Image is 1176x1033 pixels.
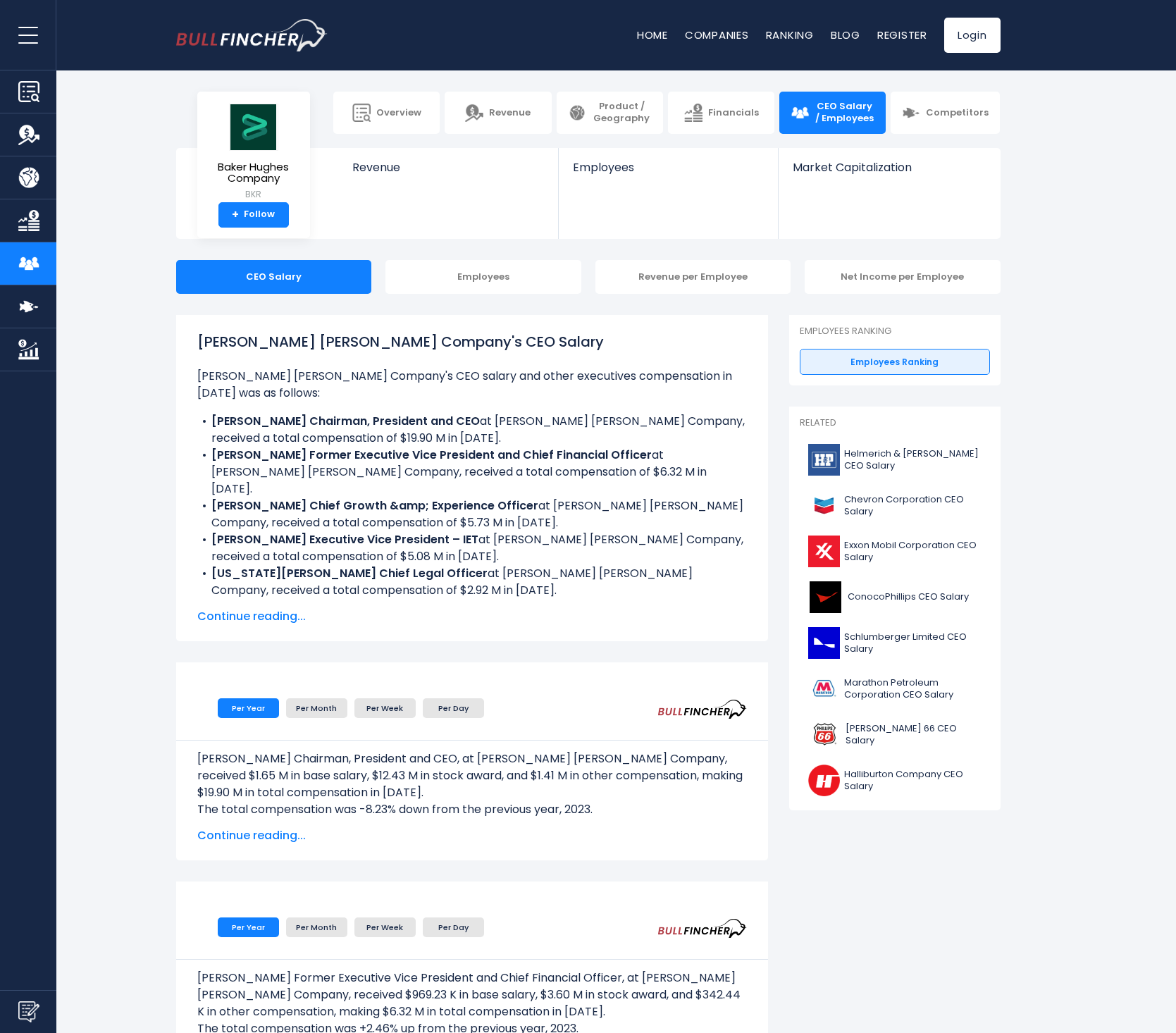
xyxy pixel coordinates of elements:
[800,669,990,708] a: Marathon Petroleum Corporation CEO Salary
[926,107,989,119] span: Competitors
[176,260,372,294] div: CEO Salary
[800,532,990,571] a: Exxon Mobil Corporation CEO Salary
[844,769,981,793] span: Halliburton Company CEO Salary
[848,591,969,603] span: ConocoPhillips CEO Salary
[668,92,774,134] a: Financials
[808,581,843,613] img: COP logo
[557,92,663,134] a: Product / Geography
[805,260,1001,294] div: Net Income per Employee
[211,497,538,514] b: [PERSON_NAME] Chief Growth &amp; Experience Officer
[793,161,984,174] span: Market Capitalization
[815,101,874,125] span: CEO Salary / Employees
[338,148,559,198] a: Revenue
[385,260,581,294] div: Employees
[218,202,289,228] a: +Follow
[844,494,982,518] span: Chevron Corporation CEO Salary
[197,801,747,818] p: The total compensation was -8.23% down from the previous year, 2023.
[808,765,841,796] img: HAL logo
[197,565,747,599] li: at [PERSON_NAME] [PERSON_NAME] Company, received a total compensation of $2.92 M in [DATE].
[846,723,981,747] span: [PERSON_NAME] 66 CEO Salary
[844,540,982,564] span: Exxon Mobil Corporation CEO Salary
[209,188,299,201] small: BKR
[197,827,747,844] span: Continue reading...
[286,917,347,937] li: Per Month
[176,19,328,51] a: Go to homepage
[708,107,759,119] span: Financials
[197,970,747,1020] p: [PERSON_NAME] Former Executive Vice President and Chief Financial Officer, at [PERSON_NAME] [PERS...
[211,565,488,581] b: [US_STATE][PERSON_NAME] Chief Legal Officer
[831,27,860,42] a: Blog
[800,715,990,754] a: [PERSON_NAME] 66 CEO Salary
[808,536,840,567] img: XOM logo
[573,161,764,174] span: Employees
[197,497,747,531] li: at [PERSON_NAME] [PERSON_NAME] Company, received a total compensation of $5.73 M in [DATE].
[808,673,840,705] img: MPC logo
[800,326,990,338] p: Employees Ranking
[208,103,299,202] a: Baker Hughes Company BKR
[844,677,982,701] span: Marathon Petroleum Corporation CEO Salary
[423,698,484,718] li: Per Day
[800,624,990,662] a: Schlumberger Limited CEO Salary
[844,448,982,472] span: Helmerich & [PERSON_NAME] CEO Salary
[800,578,990,617] a: ConocoPhillips CEO Salary
[352,161,545,174] span: Revenue
[197,413,747,447] li: at [PERSON_NAME] [PERSON_NAME] Company, received a total compensation of $19.90 M in [DATE].
[559,148,778,198] a: Employees
[197,531,747,565] li: at [PERSON_NAME] [PERSON_NAME] Company, received a total compensation of $5.08 M in [DATE].
[354,917,416,937] li: Per Week
[286,698,347,718] li: Per Month
[197,331,747,352] h1: [PERSON_NAME] [PERSON_NAME] Company's CEO Salary
[333,92,440,134] a: Overview
[779,92,886,134] a: CEO Salary / Employees
[800,417,990,429] p: Related
[685,27,749,42] a: Companies
[197,447,747,497] li: at [PERSON_NAME] [PERSON_NAME] Company, received a total compensation of $6.32 M in [DATE].
[592,101,652,125] span: Product / Geography
[197,608,747,625] span: Continue reading...
[808,627,840,659] img: SLB logo
[209,161,299,185] span: Baker Hughes Company
[376,107,421,119] span: Overview
[354,698,416,718] li: Per Week
[445,92,551,134] a: Revenue
[197,750,747,801] p: [PERSON_NAME] Chairman, President and CEO, at [PERSON_NAME] [PERSON_NAME] Company, received $1.65...
[944,18,1001,53] a: Login
[197,368,747,402] p: [PERSON_NAME] [PERSON_NAME] Company's CEO salary and other executives compensation in [DATE] was ...
[779,148,998,198] a: Market Capitalization
[800,440,990,479] a: Helmerich & [PERSON_NAME] CEO Salary
[211,447,652,463] b: [PERSON_NAME] Former Executive Vice President and Chief Financial Officer
[766,27,814,42] a: Ranking
[800,349,990,376] a: Employees Ranking
[423,917,484,937] li: Per Day
[218,917,279,937] li: Per Year
[211,531,478,548] b: [PERSON_NAME] Executive Vice President – IET
[637,27,668,42] a: Home
[211,413,480,429] b: [PERSON_NAME] Chairman, President and CEO
[218,698,279,718] li: Per Year
[232,209,239,221] strong: +
[595,260,791,294] div: Revenue per Employee
[800,486,990,525] a: Chevron Corporation CEO Salary
[176,19,328,51] img: bullfincher logo
[800,761,990,800] a: Halliburton Company CEO Salary
[808,444,840,476] img: HP logo
[808,490,840,521] img: CVX logo
[877,27,927,42] a: Register
[489,107,531,119] span: Revenue
[891,92,1000,134] a: Competitors
[844,631,982,655] span: Schlumberger Limited CEO Salary
[808,719,842,750] img: PSX logo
